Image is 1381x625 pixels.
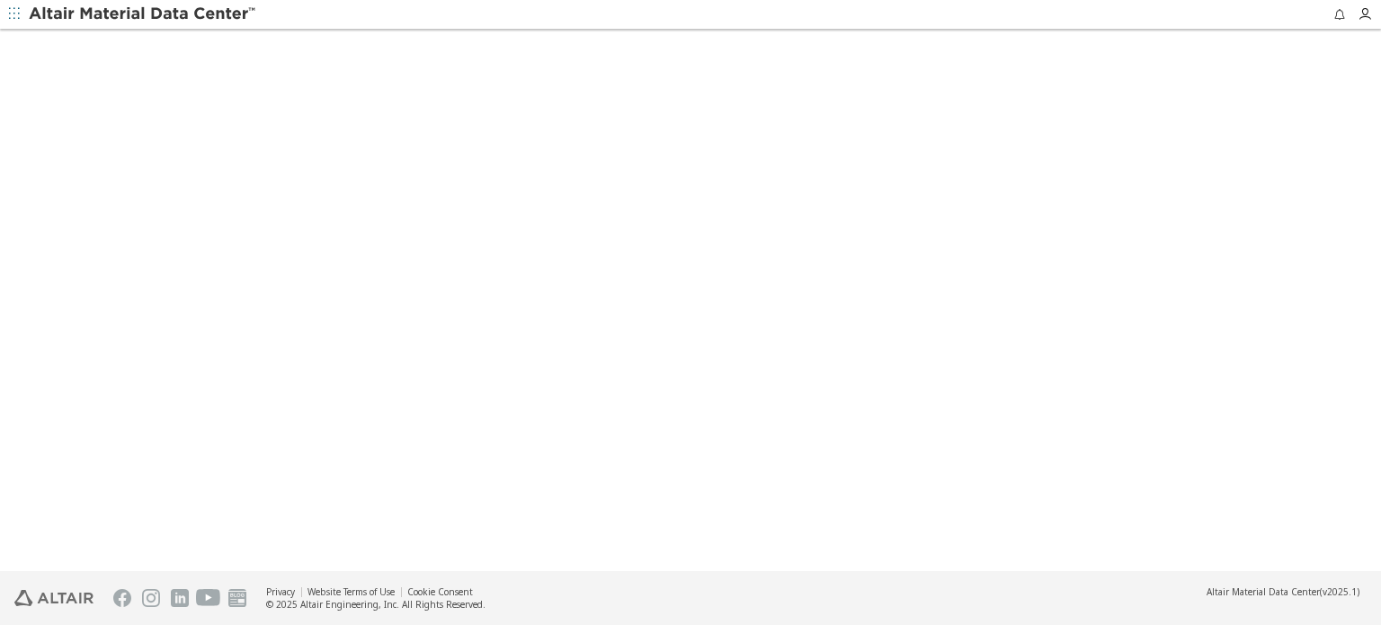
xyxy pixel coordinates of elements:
img: Altair Engineering [14,590,94,606]
a: Privacy [266,585,295,598]
span: Altair Material Data Center [1207,585,1320,598]
img: Altair Material Data Center [29,5,258,23]
div: (v2025.1) [1207,585,1359,598]
a: Website Terms of Use [307,585,395,598]
div: © 2025 Altair Engineering, Inc. All Rights Reserved. [266,598,486,611]
a: Cookie Consent [407,585,473,598]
